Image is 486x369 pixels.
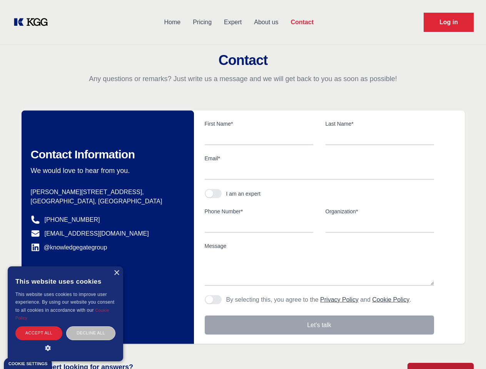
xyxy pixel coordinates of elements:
[31,166,182,175] p: We would love to hear from you.
[45,229,149,238] a: [EMAIL_ADDRESS][DOMAIN_NAME]
[205,208,313,215] label: Phone Number*
[45,215,100,224] a: [PHONE_NUMBER]
[8,362,47,366] div: Cookie settings
[218,12,248,32] a: Expert
[15,308,109,320] a: Cookie Policy
[187,12,218,32] a: Pricing
[12,16,54,28] a: KOL Knowledge Platform: Talk to Key External Experts (KEE)
[205,155,434,162] label: Email*
[248,12,284,32] a: About us
[326,120,434,128] label: Last Name*
[66,326,115,340] div: Decline all
[448,332,486,369] iframe: Chat Widget
[31,243,107,252] a: @knowledgegategroup
[9,53,477,68] h2: Contact
[15,272,115,291] div: This website uses cookies
[205,242,434,250] label: Message
[15,326,62,340] div: Accept all
[205,120,313,128] label: First Name*
[31,188,182,197] p: [PERSON_NAME][STREET_ADDRESS],
[320,296,359,303] a: Privacy Policy
[326,208,434,215] label: Organization*
[205,316,434,335] button: Let's talk
[424,13,474,32] a: Request Demo
[15,292,114,313] span: This website uses cookies to improve user experience. By using our website you consent to all coo...
[372,296,409,303] a: Cookie Policy
[284,12,320,32] a: Contact
[9,74,477,83] p: Any questions or remarks? Just write us a message and we will get back to you as soon as possible!
[226,190,261,198] div: I am an expert
[31,197,182,206] p: [GEOGRAPHIC_DATA], [GEOGRAPHIC_DATA]
[226,295,411,304] p: By selecting this, you agree to the and .
[158,12,187,32] a: Home
[114,270,119,276] div: Close
[31,148,182,161] h2: Contact Information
